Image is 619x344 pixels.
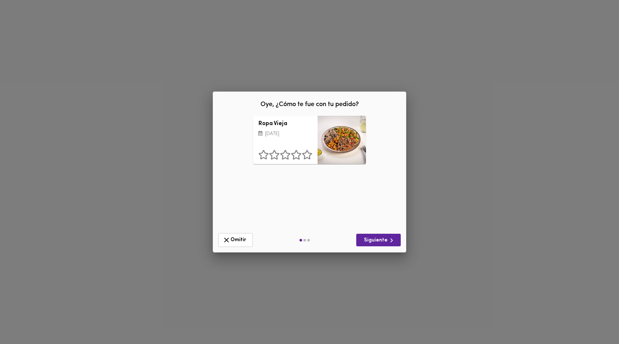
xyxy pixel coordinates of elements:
span: Siguiente [361,236,396,244]
div: Ropa Vieja [318,116,366,164]
span: Oye, ¿Cómo te fue con tu pedido? [260,101,359,108]
h3: Ropa Vieja [258,121,312,127]
p: [DATE] [258,131,312,138]
button: Omitir [218,233,253,247]
iframe: Messagebird Livechat Widget [582,307,613,338]
button: Siguiente [356,234,401,246]
span: Omitir [222,236,249,244]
